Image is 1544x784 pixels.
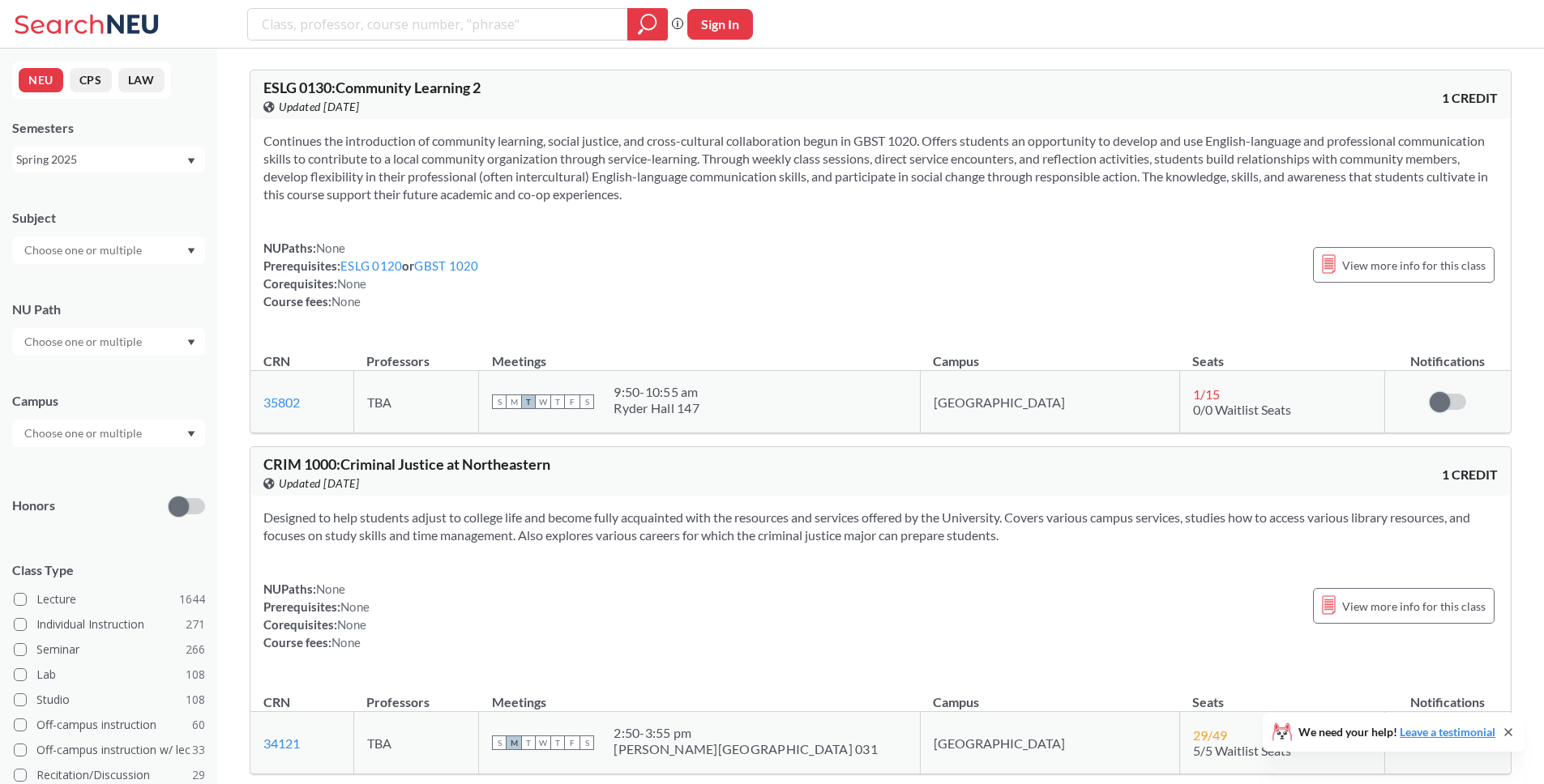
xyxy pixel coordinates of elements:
input: Choose one or multiple [16,332,152,352]
span: None [316,241,345,255]
span: S [492,735,507,750]
a: GBST 1020 [414,258,478,273]
input: Choose one or multiple [16,241,152,260]
div: Semesters [12,119,205,137]
button: Sign In [687,9,753,40]
button: LAW [118,68,165,92]
section: Continues the introduction of community learning, social justice, and cross-cultural collaboratio... [263,132,1498,203]
td: TBA [353,712,478,774]
span: 108 [186,691,205,709]
span: 1 / 15 [1193,386,1220,402]
span: None [331,294,361,309]
label: Seminar [14,639,205,660]
span: CRIM 1000 : Criminal Justice at Northeastern [263,455,550,473]
button: CPS [70,68,112,92]
div: Spring 2025 [16,151,186,168]
th: Notifications [1385,677,1512,712]
th: Seats [1179,677,1384,712]
span: Updated [DATE] [279,98,359,116]
div: Campus [12,392,205,410]
span: 29 / 49 [1193,727,1227,743]
span: 5/5 Waitlist Seats [1193,743,1291,758]
a: Leave a testimonial [1400,725,1495,739]
td: TBA [353,371,478,433]
td: [GEOGRAPHIC_DATA] [920,712,1179,774]
span: T [521,735,536,750]
div: NU Path [12,300,205,318]
label: Individual Instruction [14,614,205,635]
div: CRN [263,693,290,711]
svg: magnifying glass [638,13,657,36]
th: Notifications [1385,336,1512,371]
span: M [507,394,521,409]
span: 1 CREDIT [1442,89,1498,107]
label: Off-campus instruction [14,714,205,735]
button: NEU [19,68,63,92]
a: ESLG 0120 [340,258,402,273]
div: Spring 2025Dropdown arrow [12,147,205,173]
span: T [550,394,565,409]
div: Dropdown arrow [12,420,205,447]
span: T [521,394,536,409]
div: NUPaths: Prerequisites: or Corequisites: Course fees: [263,239,479,310]
label: Off-campus instruction w/ lec [14,739,205,761]
label: Lab [14,664,205,685]
span: T [550,735,565,750]
span: 0/0 Waitlist Seats [1193,402,1291,417]
div: Ryder Hall 147 [614,400,699,416]
span: ESLG 0130 : Community Learning 2 [263,79,481,96]
input: Choose one or multiple [16,424,152,443]
span: S [580,394,594,409]
span: Class Type [12,561,205,579]
span: 29 [192,766,205,784]
th: Campus [920,336,1179,371]
span: None [316,582,345,596]
svg: Dropdown arrow [187,158,195,164]
span: None [331,635,361,650]
a: 35802 [263,394,300,410]
span: View more info for this class [1342,255,1486,275]
span: W [536,735,550,750]
span: S [492,394,507,409]
label: Studio [14,689,205,710]
span: 60 [192,716,205,734]
input: Class, professor, course number, "phrase" [260,11,616,38]
span: S [580,735,594,750]
span: W [536,394,550,409]
span: 1 CREDIT [1442,466,1498,484]
span: 266 [186,641,205,658]
th: Campus [920,677,1179,712]
span: Updated [DATE] [279,475,359,492]
div: NUPaths: Prerequisites: Corequisites: Course fees: [263,580,370,651]
span: 33 [192,741,205,759]
th: Seats [1179,336,1384,371]
span: We need your help! [1298,726,1495,738]
td: [GEOGRAPHIC_DATA] [920,371,1179,433]
th: Meetings [479,336,920,371]
div: 9:50 - 10:55 am [614,384,699,400]
div: Subject [12,209,205,227]
div: CRN [263,352,290,370]
div: [PERSON_NAME][GEOGRAPHIC_DATA] 031 [614,741,878,757]
th: Professors [353,336,478,371]
th: Professors [353,677,478,712]
div: Dropdown arrow [12,328,205,356]
th: Meetings [479,677,920,712]
span: F [565,735,580,750]
span: M [507,735,521,750]
span: None [337,617,366,632]
span: F [565,394,580,409]
span: 108 [186,666,205,684]
span: None [340,599,370,614]
p: Honors [12,496,55,515]
div: magnifying glass [627,8,668,40]
span: 1644 [179,590,205,608]
label: Lecture [14,589,205,610]
section: Designed to help students adjust to college life and become fully acquainted with the resources a... [263,509,1498,544]
svg: Dropdown arrow [187,339,195,346]
span: View more info for this class [1342,596,1486,616]
div: 2:50 - 3:55 pm [614,725,878,741]
span: 271 [186,616,205,633]
svg: Dropdown arrow [187,431,195,437]
svg: Dropdown arrow [187,248,195,254]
